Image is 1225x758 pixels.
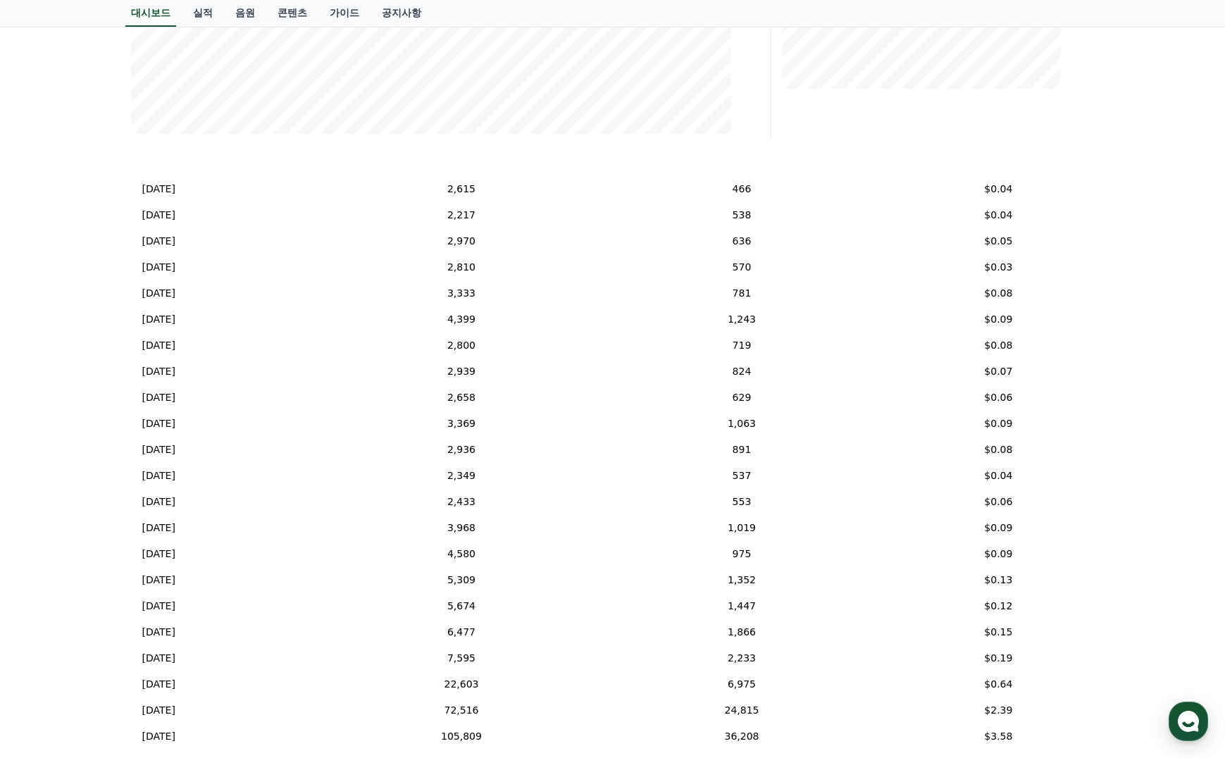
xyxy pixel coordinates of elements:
td: 1,243 [581,306,902,333]
p: [DATE] [142,442,175,457]
td: $0.08 [902,333,1094,359]
td: $0.15 [902,619,1094,645]
p: [DATE] [142,312,175,327]
td: 466 [581,176,902,202]
td: $0.06 [902,489,1094,515]
td: 2,800 [342,333,581,359]
p: [DATE] [142,677,175,692]
td: 2,233 [581,645,902,671]
p: [DATE] [142,599,175,614]
td: $3.58 [902,723,1094,750]
td: 2,939 [342,359,581,385]
p: [DATE] [142,521,175,535]
span: 대화 [129,468,146,480]
td: 570 [581,254,902,280]
td: 24,815 [581,697,902,723]
p: [DATE] [142,208,175,223]
td: 2,615 [342,176,581,202]
p: [DATE] [142,625,175,640]
td: 4,580 [342,541,581,567]
p: [DATE] [142,416,175,431]
span: 설정 [218,468,235,479]
td: 3,333 [342,280,581,306]
p: [DATE] [142,703,175,718]
td: $0.08 [902,280,1094,306]
td: $0.06 [902,385,1094,411]
a: 대화 [93,447,182,482]
p: [DATE] [142,495,175,509]
p: [DATE] [142,286,175,301]
p: [DATE] [142,651,175,666]
td: 1,063 [581,411,902,437]
td: 6,477 [342,619,581,645]
td: 538 [581,202,902,228]
td: $0.07 [902,359,1094,385]
td: 2,658 [342,385,581,411]
td: $0.03 [902,254,1094,280]
td: $0.09 [902,515,1094,541]
td: 636 [581,228,902,254]
td: 22,603 [342,671,581,697]
td: $0.04 [902,463,1094,489]
td: 6,975 [581,671,902,697]
td: 824 [581,359,902,385]
td: 7,595 [342,645,581,671]
td: $0.64 [902,671,1094,697]
td: 781 [581,280,902,306]
td: $0.04 [902,176,1094,202]
td: $2.39 [902,697,1094,723]
td: 2,433 [342,489,581,515]
td: 3,968 [342,515,581,541]
td: $0.09 [902,411,1094,437]
p: [DATE] [142,364,175,379]
td: 105,809 [342,723,581,750]
td: 891 [581,437,902,463]
td: 1,866 [581,619,902,645]
td: $0.19 [902,645,1094,671]
td: $0.04 [902,202,1094,228]
p: [DATE] [142,729,175,744]
td: 629 [581,385,902,411]
p: [DATE] [142,390,175,405]
a: 설정 [182,447,271,482]
td: 72,516 [342,697,581,723]
td: 2,349 [342,463,581,489]
td: 719 [581,333,902,359]
td: $0.09 [902,541,1094,567]
td: 2,217 [342,202,581,228]
p: [DATE] [142,338,175,353]
td: 553 [581,489,902,515]
td: 2,970 [342,228,581,254]
td: 5,309 [342,567,581,593]
td: 5,674 [342,593,581,619]
td: 1,019 [581,515,902,541]
p: [DATE] [142,468,175,483]
td: $0.09 [902,306,1094,333]
td: 975 [581,541,902,567]
td: $0.08 [902,437,1094,463]
td: 2,936 [342,437,581,463]
td: 1,352 [581,567,902,593]
td: 2,810 [342,254,581,280]
td: 537 [581,463,902,489]
p: [DATE] [142,573,175,588]
td: 4,399 [342,306,581,333]
p: [DATE] [142,182,175,197]
td: 1,447 [581,593,902,619]
span: 홈 [44,468,53,479]
td: $0.12 [902,593,1094,619]
td: $0.05 [902,228,1094,254]
a: 홈 [4,447,93,482]
td: 3,369 [342,411,581,437]
td: $0.13 [902,567,1094,593]
p: [DATE] [142,547,175,561]
p: [DATE] [142,260,175,275]
td: 36,208 [581,723,902,750]
p: [DATE] [142,234,175,249]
